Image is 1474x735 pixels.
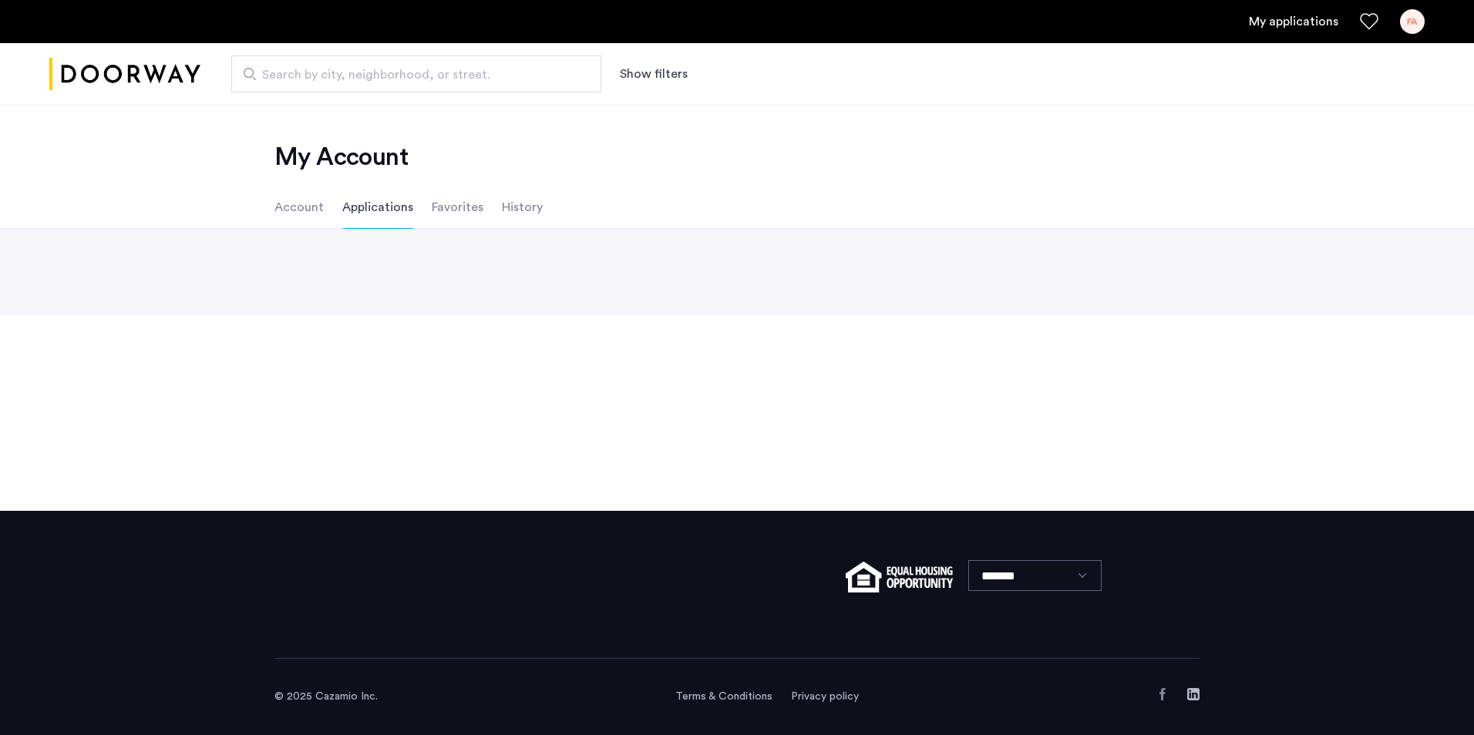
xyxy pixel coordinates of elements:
select: Language select [968,560,1102,591]
li: Account [274,186,324,229]
img: equal-housing.png [846,562,953,592]
li: Applications [342,186,413,229]
a: Cazamio logo [49,45,200,103]
li: History [502,186,543,229]
a: Terms and conditions [675,689,772,704]
span: © 2025 Cazamio Inc. [274,691,378,702]
a: Favorites [1360,12,1378,31]
span: Search by city, neighborhood, or street. [262,65,558,84]
a: My application [1249,12,1338,31]
div: FA [1400,9,1425,34]
a: Facebook [1156,688,1169,700]
h2: My Account [274,142,1200,173]
li: Favorites [432,186,483,229]
input: Apartment Search [231,55,601,92]
a: Privacy policy [791,689,859,704]
button: Show or hide filters [620,65,688,83]
a: LinkedIn [1187,688,1200,700]
img: logo [49,45,200,103]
